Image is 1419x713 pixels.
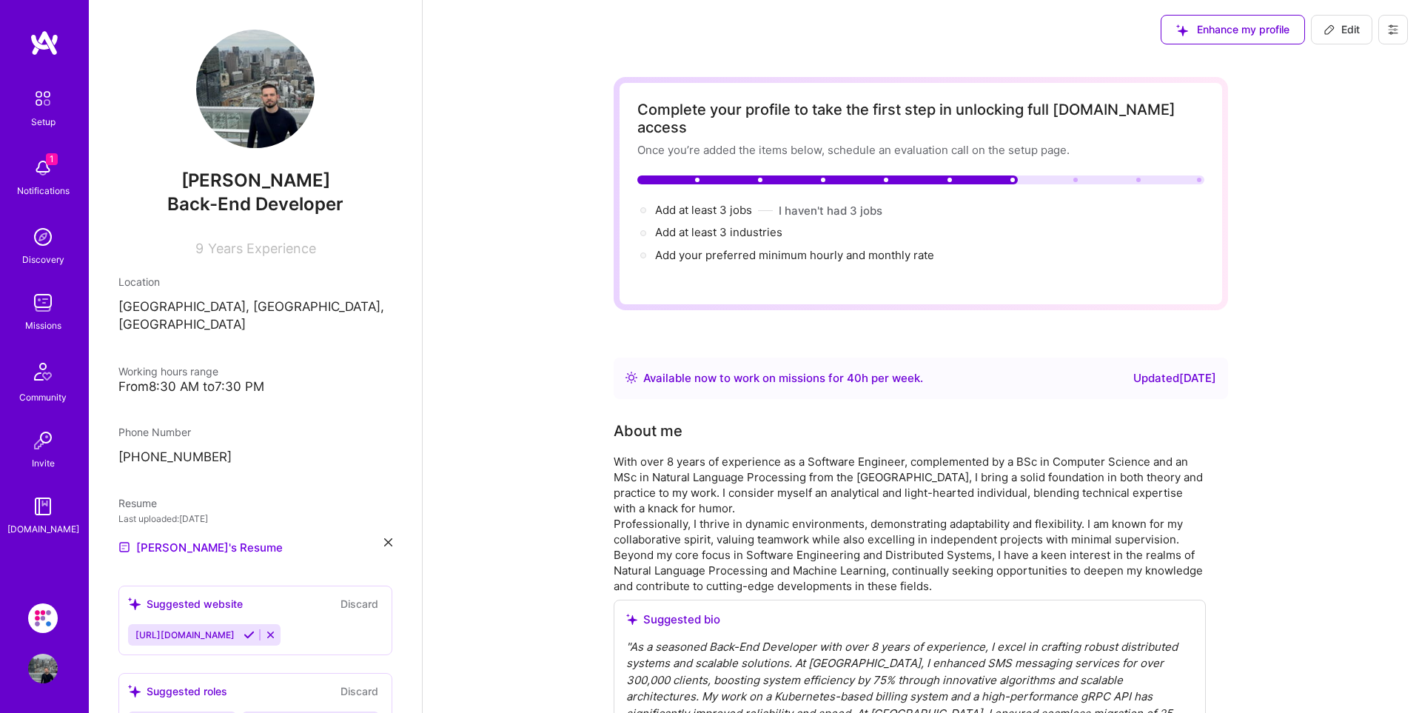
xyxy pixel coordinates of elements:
[1161,15,1305,44] button: Enhance my profile
[118,538,283,556] a: [PERSON_NAME]'s Resume
[208,241,316,256] span: Years Experience
[118,170,392,192] span: [PERSON_NAME]
[118,379,392,395] div: From 8:30 AM to 7:30 PM
[28,153,58,183] img: bell
[24,654,61,683] a: User Avatar
[28,288,58,318] img: teamwork
[118,274,392,289] div: Location
[30,30,59,56] img: logo
[1133,369,1216,387] div: Updated [DATE]
[118,449,392,466] p: [PHONE_NUMBER]
[1324,22,1360,37] span: Edit
[384,538,392,546] i: icon Close
[7,521,79,537] div: [DOMAIN_NAME]
[25,318,61,333] div: Missions
[244,629,255,640] i: Accept
[265,629,276,640] i: Reject
[655,203,752,217] span: Add at least 3 jobs
[28,222,58,252] img: discovery
[167,193,343,215] span: Back-End Developer
[118,511,392,526] div: Last uploaded: [DATE]
[336,683,383,700] button: Discard
[46,153,58,165] span: 1
[614,420,682,442] div: About me
[118,497,157,509] span: Resume
[626,612,1193,627] div: Suggested bio
[128,596,243,612] div: Suggested website
[847,371,862,385] span: 40
[196,30,315,148] img: User Avatar
[626,614,637,625] i: icon SuggestedTeams
[32,455,55,471] div: Invite
[28,654,58,683] img: User Avatar
[118,365,218,378] span: Working hours range
[22,252,64,267] div: Discovery
[24,603,61,633] a: Evinced: Platform Team
[28,603,58,633] img: Evinced: Platform Team
[118,426,191,438] span: Phone Number
[1176,24,1188,36] i: icon SuggestedTeams
[19,389,67,405] div: Community
[25,354,61,389] img: Community
[135,629,235,640] span: [URL][DOMAIN_NAME]
[643,369,923,387] div: Available now to work on missions for h per week .
[637,101,1204,136] div: Complete your profile to take the first step in unlocking full [DOMAIN_NAME] access
[28,426,58,455] img: Invite
[128,685,141,697] i: icon SuggestedTeams
[637,142,1204,158] div: Once you’re added the items below, schedule an evaluation call on the setup page.
[655,225,782,239] span: Add at least 3 industries
[614,454,1206,594] div: With over 8 years of experience as a Software Engineer, complemented by a BSc in Computer Science...
[128,683,227,699] div: Suggested roles
[1311,15,1372,44] button: Edit
[28,492,58,521] img: guide book
[128,597,141,610] i: icon SuggestedTeams
[27,83,58,114] img: setup
[31,114,56,130] div: Setup
[1176,22,1289,37] span: Enhance my profile
[779,203,882,218] button: I haven't had 3 jobs
[336,595,383,612] button: Discard
[118,298,392,334] p: [GEOGRAPHIC_DATA], [GEOGRAPHIC_DATA], [GEOGRAPHIC_DATA]
[17,183,70,198] div: Notifications
[625,372,637,384] img: Availability
[118,541,130,553] img: Resume
[195,241,204,256] span: 9
[655,248,934,262] span: Add your preferred minimum hourly and monthly rate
